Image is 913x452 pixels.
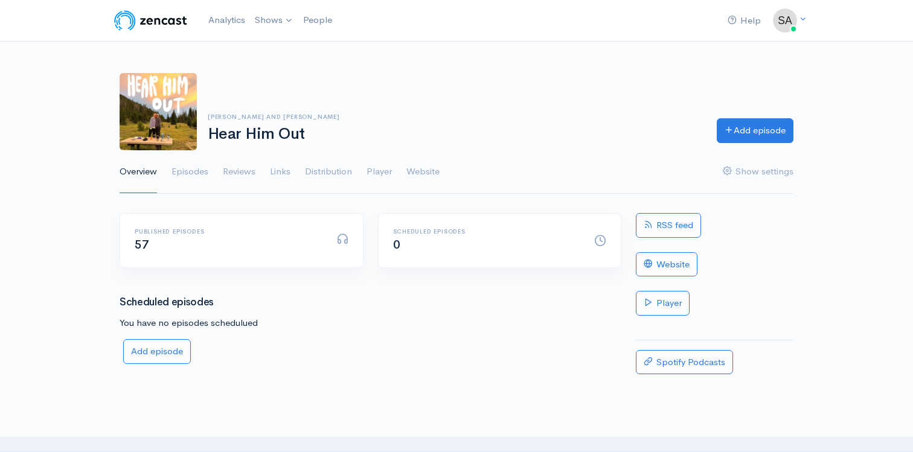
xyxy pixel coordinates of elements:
[773,8,797,33] img: ...
[250,7,298,34] a: Shows
[120,316,621,330] p: You have no episodes schedulued
[636,252,697,277] a: Website
[203,7,250,33] a: Analytics
[636,350,733,375] a: Spotify Podcasts
[406,150,440,194] a: Website
[636,291,690,316] a: Player
[723,150,793,194] a: Show settings
[298,7,337,33] a: People
[135,228,322,235] h6: Published episodes
[636,213,701,238] a: RSS feed
[270,150,290,194] a: Links
[723,8,766,34] a: Help
[112,8,189,33] img: ZenCast Logo
[120,150,157,194] a: Overview
[717,118,793,143] a: Add episode
[208,126,702,143] h1: Hear Him Out
[123,339,191,364] a: Add episode
[393,237,400,252] span: 0
[305,150,352,194] a: Distribution
[208,113,702,120] h6: [PERSON_NAME] and [PERSON_NAME]
[171,150,208,194] a: Episodes
[223,150,255,194] a: Reviews
[872,411,901,440] iframe: gist-messenger-bubble-iframe
[367,150,392,194] a: Player
[120,297,621,308] h3: Scheduled episodes
[393,228,580,235] h6: Scheduled episodes
[135,237,149,252] span: 57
